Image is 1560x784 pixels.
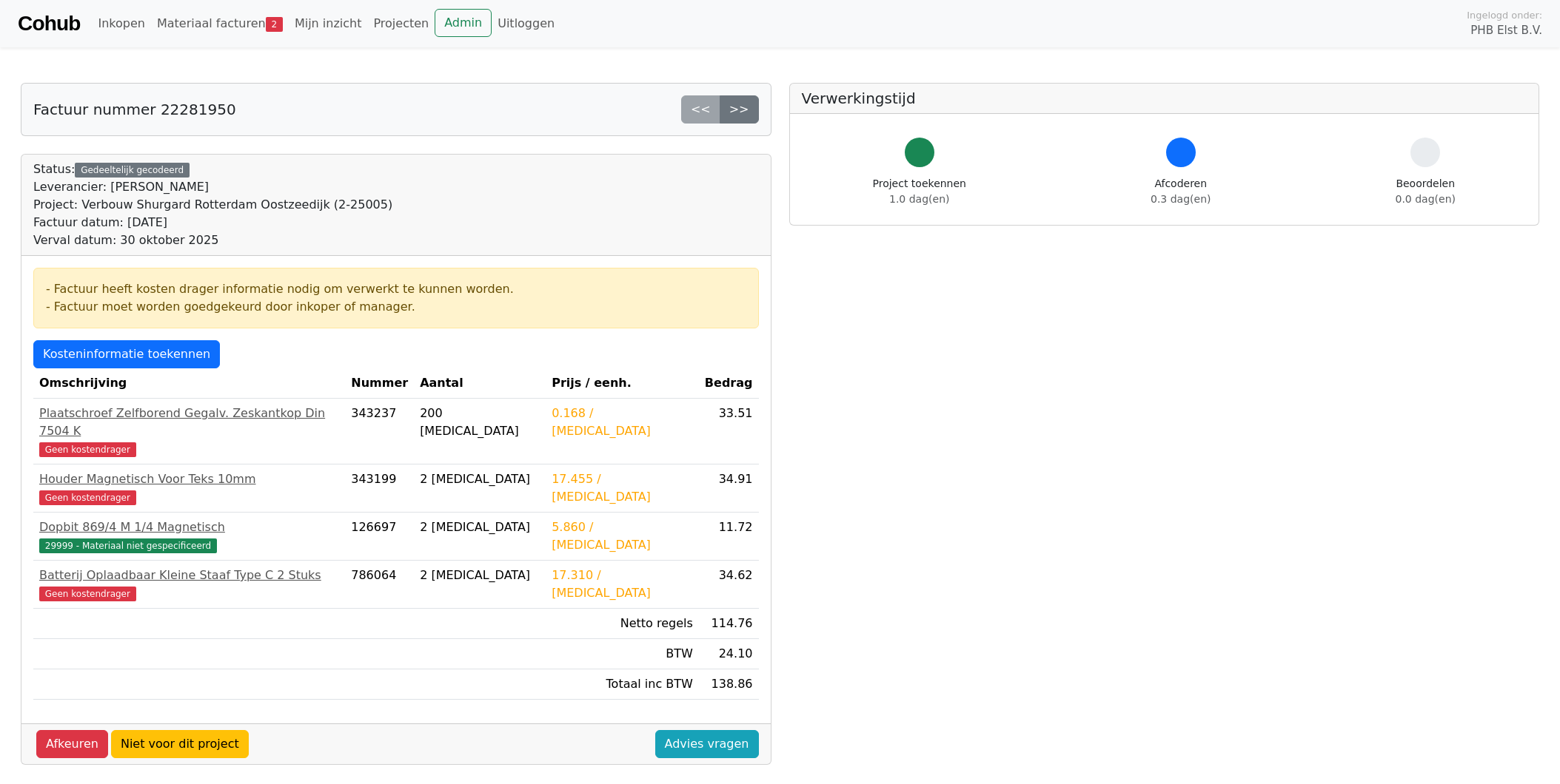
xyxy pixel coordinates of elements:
[39,587,136,601] span: Geen kostendrager
[92,9,150,38] a: Inkopen
[546,669,699,700] td: Totaal inc BTW
[552,518,693,554] div: 5.860 / [MEDICAL_DATA]
[1467,8,1542,22] span: Ingelogd onder:
[699,669,759,700] td: 138.86
[39,518,339,536] div: Dopbit 869/4 M 1/4 Magnetisch
[33,368,345,399] th: Omschrijving
[802,89,1527,107] h5: Verwerkingstijd
[699,368,759,399] th: Bedrag
[699,609,759,639] td: 114.76
[699,639,759,669] td: 24.10
[39,518,339,554] a: Dopbit 869/4 M 1/4 Magnetisch29999 - Materiaal niet gespecificeerd
[1151,176,1211,207] div: Afcoderen
[552,470,693,506] div: 17.455 / [MEDICAL_DATA]
[492,9,560,38] a: Uitloggen
[33,196,392,214] div: Project: Verbouw Shurgard Rotterdam Oostzeedijk (2-25005)
[33,340,220,368] a: Kosteninformatie toekennen
[655,730,759,758] a: Advies vragen
[345,368,414,399] th: Nummer
[699,561,759,609] td: 34.62
[46,280,746,298] div: - Factuur heeft kosten drager informatie nodig om verwerkt te kunnen worden.
[546,609,699,639] td: Netto regels
[33,160,392,249] div: Status:
[266,17,283,32] span: 2
[111,730,249,758] a: Niet voor dit project
[39,490,136,505] span: Geen kostendrager
[435,9,492,37] a: Admin
[33,214,392,232] div: Factuur datum: [DATE]
[420,567,540,584] div: 2 [MEDICAL_DATA]
[46,298,746,316] div: - Factuur moet worden goedgekeurd door inkoper of manager.
[151,9,289,38] a: Materiaal facturen2
[33,232,392,249] div: Verval datum: 30 oktober 2025
[18,6,80,41] a: Cohub
[699,513,759,561] td: 11.72
[1470,22,1542,39] span: PHB Elst B.V.
[345,399,414,464] td: 343237
[1396,176,1456,207] div: Beoordelen
[39,538,217,553] span: 29999 - Materiaal niet gespecificeerd
[33,178,392,196] div: Leverancier: [PERSON_NAME]
[414,368,546,399] th: Aantal
[39,567,339,584] div: Batterij Oplaadbaar Kleine Staaf Type C 2 Stuks
[420,518,540,536] div: 2 [MEDICAL_DATA]
[546,639,699,669] td: BTW
[39,405,339,458] a: Plaatschroef Zelfborend Gegalv. Zeskantkop Din 7504 KGeen kostendrager
[552,567,693,602] div: 17.310 / [MEDICAL_DATA]
[699,399,759,464] td: 33.51
[889,193,949,205] span: 1.0 dag(en)
[75,163,190,178] div: Gedeeltelijk gecodeerd
[39,405,339,440] div: Plaatschroef Zelfborend Gegalv. Zeskantkop Din 7504 K
[1151,193,1211,205] span: 0.3 dag(en)
[39,442,136,457] span: Geen kostendrager
[39,470,339,488] div: Houder Magnetisch Voor Teks 10mm
[1396,193,1456,205] span: 0.0 dag(en)
[36,730,108,758] a: Afkeuren
[345,561,414,609] td: 786064
[420,405,540,440] div: 200 [MEDICAL_DATA]
[39,470,339,506] a: Houder Magnetisch Voor Teks 10mmGeen kostendrager
[39,567,339,602] a: Batterij Oplaadbaar Kleine Staaf Type C 2 StuksGeen kostendrager
[289,9,368,38] a: Mijn inzicht
[552,405,693,440] div: 0.168 / [MEDICAL_DATA]
[720,95,759,124] a: >>
[699,464,759,513] td: 34.91
[33,101,236,118] h5: Factuur nummer 22281950
[345,513,414,561] td: 126697
[873,176,966,207] div: Project toekennen
[345,464,414,513] td: 343199
[420,470,540,488] div: 2 [MEDICAL_DATA]
[546,368,699,399] th: Prijs / eenh.
[367,9,435,38] a: Projecten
